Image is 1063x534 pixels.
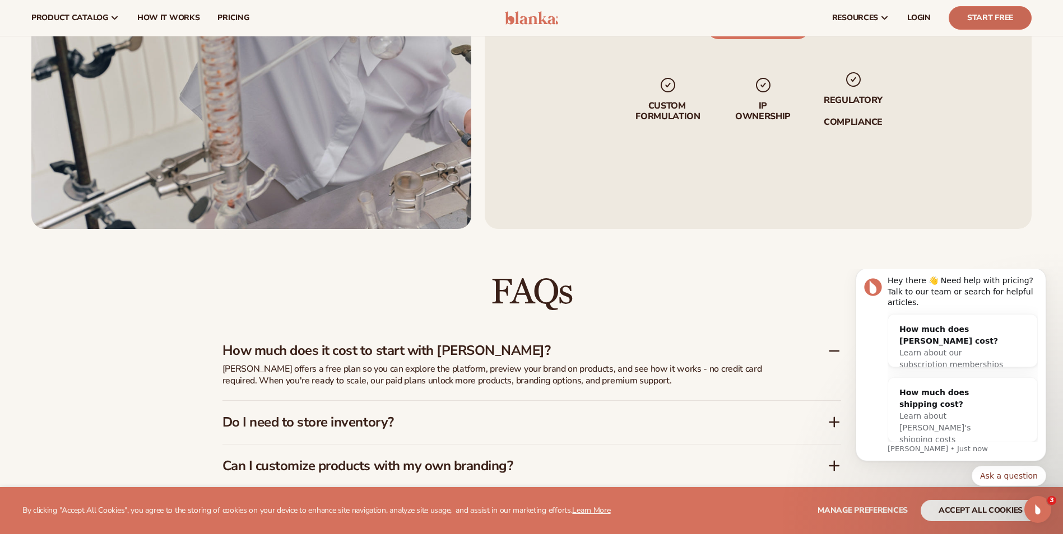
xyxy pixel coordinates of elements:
img: Profile image for Lee [25,9,43,27]
img: logo [505,11,558,25]
img: checkmark_svg [844,71,862,89]
button: accept all cookies [921,500,1041,521]
div: Quick reply options [17,196,207,217]
span: resources [832,13,878,22]
p: Message from Lee, sent Just now [49,175,199,185]
h3: Can I customize products with my own branding? [222,458,794,474]
p: By clicking "Accept All Cookies", you agree to the storing of cookies on your device to enhance s... [22,506,611,516]
a: Learn More [572,505,610,516]
button: Quick reply: Ask a question [133,196,207,217]
h3: Do I need to store inventory? [222,414,794,430]
a: Start Free [949,6,1032,30]
div: How much does [PERSON_NAME] cost?Learn about our subscription memberships [49,45,176,110]
span: pricing [217,13,249,22]
p: [PERSON_NAME] offers a free plan so you can explore the platform, preview your brand on products,... [222,363,783,387]
div: How much does shipping cost? [61,118,165,141]
p: IP Ownership [734,101,791,122]
p: Custom formulation [633,101,703,122]
img: checkmark_svg [659,76,677,94]
iframe: Intercom live chat [1024,496,1051,523]
span: product catalog [31,13,108,22]
div: Hey there 👋 Need help with pricing? Talk to our team or search for helpful articles. [49,6,199,39]
iframe: Intercom notifications message [839,269,1063,493]
h3: How much does it cost to start with [PERSON_NAME]? [222,343,794,359]
span: Learn about our subscription memberships [61,79,164,100]
h2: FAQs [222,274,841,311]
div: How much does shipping cost?Learn about [PERSON_NAME]'s shipping costs [49,109,176,185]
p: regulatory compliance [823,96,883,128]
img: checkmark_svg [754,76,772,94]
button: Manage preferences [818,500,908,521]
div: Message content [49,6,199,173]
span: LOGIN [907,13,931,22]
div: How much does [PERSON_NAME] cost? [61,54,165,78]
span: How It Works [137,13,200,22]
span: Manage preferences [818,505,908,516]
span: Learn about [PERSON_NAME]'s shipping costs [61,142,132,175]
span: 3 [1047,496,1056,505]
